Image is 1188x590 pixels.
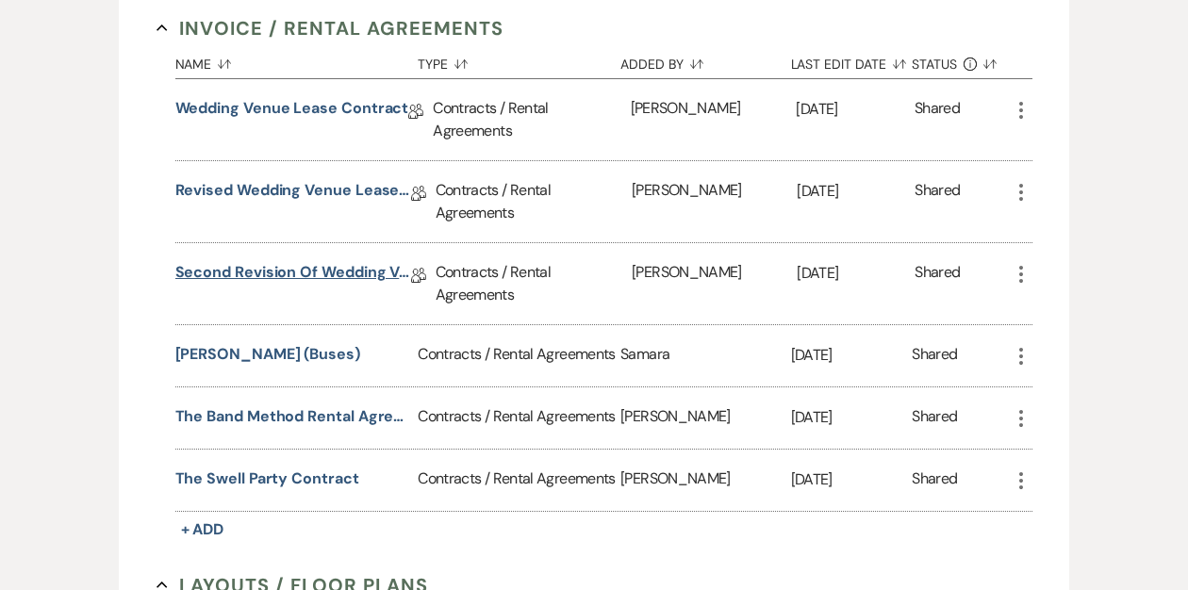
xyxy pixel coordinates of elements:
p: [DATE] [791,405,913,430]
button: Status [912,42,1009,78]
div: [PERSON_NAME] [631,79,797,160]
button: + Add [175,516,230,543]
span: + Add [181,519,224,539]
div: Contracts / Rental Agreements [433,79,630,160]
div: Shared [912,405,957,431]
a: Wedding Venue Lease Contract [175,97,409,126]
button: Invoice / Rental Agreements [157,14,504,42]
div: Samara [620,325,790,386]
p: [DATE] [796,97,915,122]
div: Contracts / Rental Agreements [418,450,620,511]
div: Contracts / Rental Agreements [418,387,620,449]
span: Status [912,57,957,71]
p: [DATE] [791,467,913,492]
button: Last Edit Date [791,42,913,78]
button: The Swell Party Contract [175,467,359,490]
a: Revised Wedding Venue Lease Contract [175,179,411,208]
p: [DATE] [797,261,915,286]
div: Contracts / Rental Agreements [436,161,633,242]
div: Contracts / Rental Agreements [418,325,620,386]
button: Added By [620,42,790,78]
div: [PERSON_NAME] [620,387,790,449]
div: [PERSON_NAME] [632,161,797,242]
div: Shared [915,97,960,142]
p: [DATE] [791,343,913,368]
button: Type [418,42,620,78]
div: Contracts / Rental Agreements [436,243,633,324]
div: [PERSON_NAME] [620,450,790,511]
a: Second Revision of Wedding Venue Lease Contract [175,261,411,290]
div: Shared [915,261,960,306]
button: The Band Method Rental Agreement [175,405,411,428]
button: [PERSON_NAME] (Buses) [175,343,360,366]
div: [PERSON_NAME] [632,243,797,324]
div: Shared [912,467,957,493]
div: Shared [915,179,960,224]
button: Name [175,42,419,78]
div: Shared [912,343,957,369]
p: [DATE] [797,179,915,204]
